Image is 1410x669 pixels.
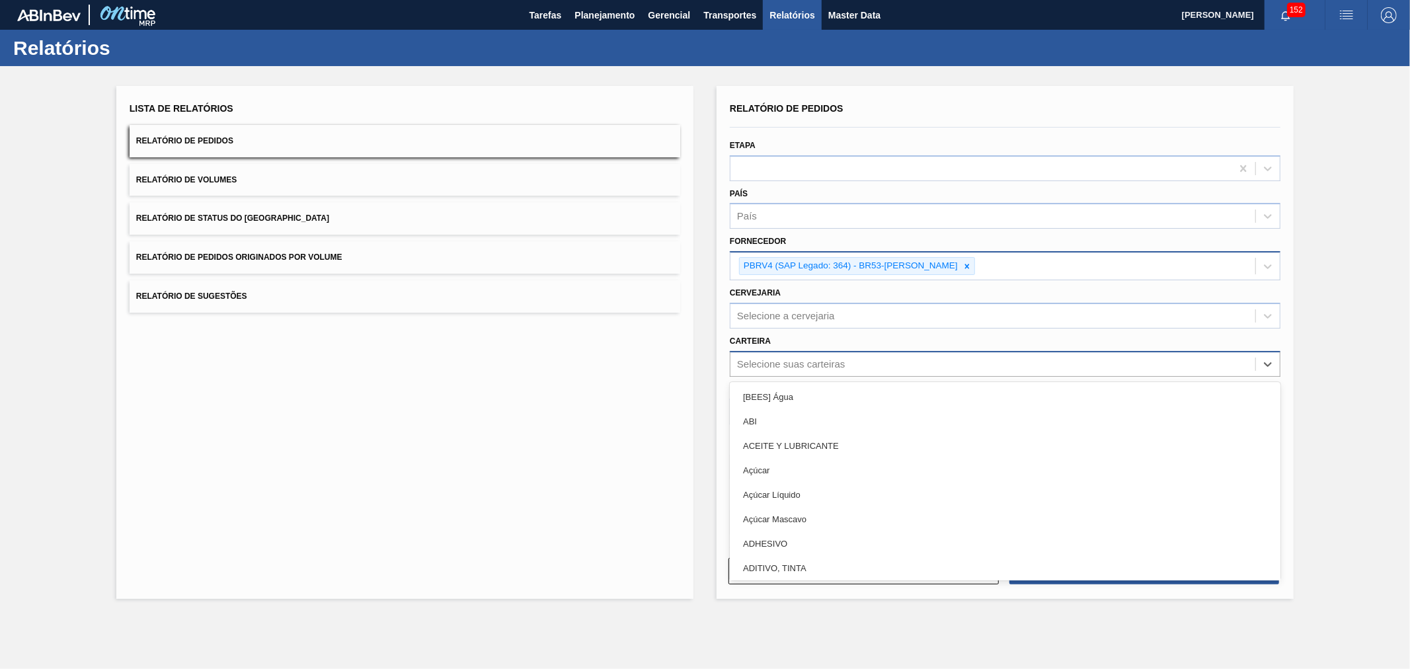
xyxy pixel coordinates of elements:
span: Gerencial [648,7,691,23]
label: País [730,189,748,198]
span: Transportes [703,7,756,23]
label: Fornecedor [730,237,786,246]
button: Relatório de Pedidos Originados por Volume [130,241,680,274]
img: userActions [1339,7,1354,23]
div: Selecione a cervejaria [737,310,835,321]
button: Relatório de Pedidos [130,125,680,157]
span: Tarefas [529,7,562,23]
span: Relatório de Status do [GEOGRAPHIC_DATA] [136,214,329,223]
div: ADITIVO, TINTA [730,556,1280,580]
span: Relatório de Sugestões [136,292,247,301]
button: Notificações [1265,6,1307,24]
h1: Relatórios [13,40,248,56]
div: País [737,211,757,222]
button: Relatório de Sugestões [130,280,680,313]
label: Etapa [730,141,756,150]
div: ACEITE Y LUBRICANTE [730,434,1280,458]
span: Relatório de Pedidos Originados por Volume [136,253,342,262]
label: Carteira [730,336,771,346]
img: TNhmsLtSVTkK8tSr43FrP2fwEKptu5GPRR3wAAAABJRU5ErkJggg== [17,9,81,21]
span: Relatório de Pedidos [136,136,233,145]
button: Relatório de Status do [GEOGRAPHIC_DATA] [130,202,680,235]
div: Selecione suas carteiras [737,358,845,370]
span: Planejamento [574,7,635,23]
span: Lista de Relatórios [130,103,233,114]
div: [BEES] Água [730,385,1280,409]
div: Açúcar [730,458,1280,483]
span: Master Data [828,7,881,23]
button: Relatório de Volumes [130,164,680,196]
img: Logout [1381,7,1397,23]
div: ADHESIVO [730,531,1280,556]
button: Limpar [728,558,999,584]
div: Açúcar Líquido [730,483,1280,507]
div: ABI [730,409,1280,434]
div: Açúcar Mascavo [730,507,1280,531]
span: Relatório de Volumes [136,175,237,184]
span: 152 [1287,3,1306,17]
span: Relatório de Pedidos [730,103,843,114]
label: Cervejaria [730,288,781,297]
span: Relatórios [769,7,814,23]
div: PBRV4 (SAP Legado: 364) - BR53-[PERSON_NAME] [740,258,960,274]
